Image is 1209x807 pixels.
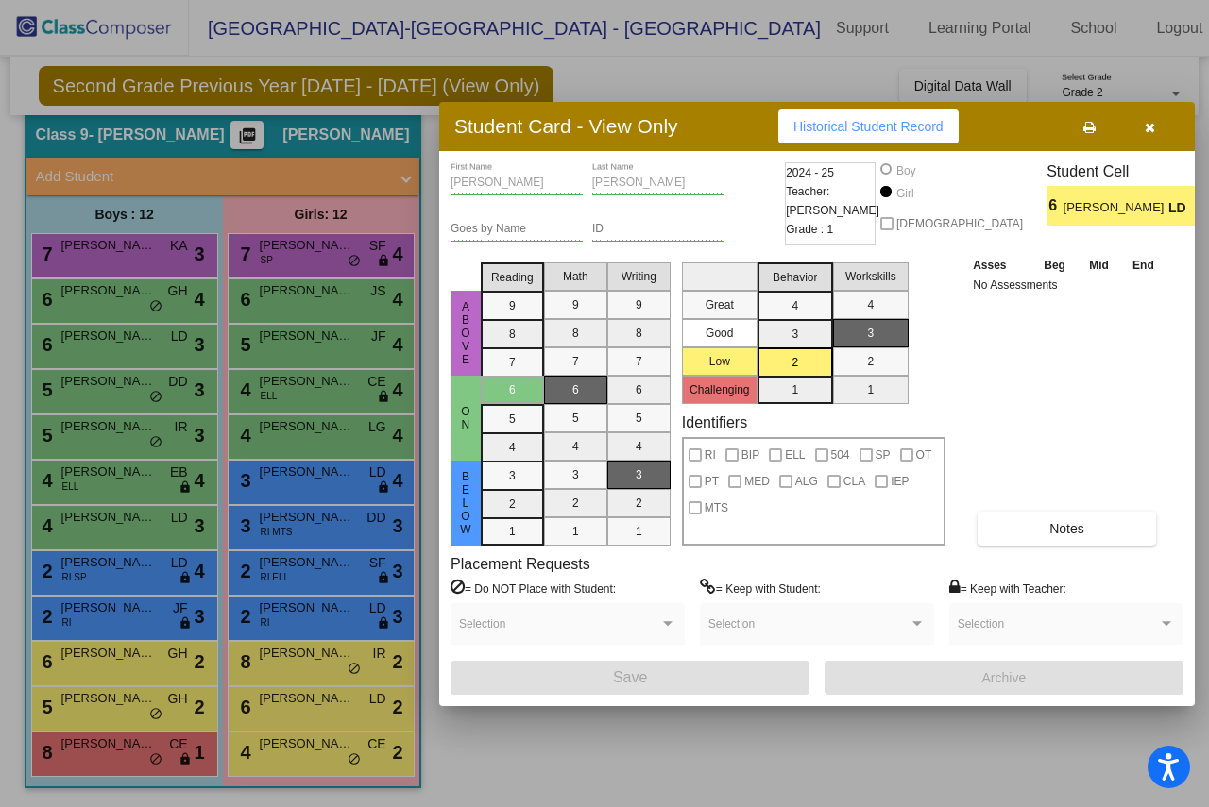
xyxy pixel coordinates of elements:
span: RI [705,444,716,466]
button: Notes [978,512,1156,546]
div: Boy [895,162,916,179]
span: MTS [705,496,728,519]
span: CLA [843,470,865,493]
th: Mid [1078,255,1120,276]
span: 504 [831,444,850,466]
span: LD [1168,198,1195,218]
span: Teacher: [PERSON_NAME] [786,182,879,220]
label: Identifiers [682,413,747,431]
span: On [457,405,474,431]
h3: Student Card - View Only [454,114,678,138]
button: Save [451,661,809,695]
span: [PERSON_NAME] [1064,198,1168,218]
span: 6 [1047,194,1063,217]
span: 2024 - 25 [786,163,834,182]
span: Historical Student Record [793,119,944,134]
span: MED [744,470,770,493]
label: = Do NOT Place with Student: [451,579,616,597]
span: BIP [741,444,759,466]
span: IEP [891,470,909,493]
label: = Keep with Student: [700,579,821,597]
span: Grade : 1 [786,220,833,239]
span: Below [457,470,474,536]
input: goes by name [451,223,583,236]
button: Archive [825,661,1183,695]
th: Asses [968,255,1031,276]
span: Save [613,669,647,685]
span: Notes [1049,521,1084,536]
span: PT [705,470,719,493]
th: Beg [1031,255,1077,276]
label: = Keep with Teacher: [949,579,1066,597]
div: Girl [895,185,914,202]
span: OT [916,444,932,466]
td: No Assessments [968,276,1166,294]
th: End [1120,255,1166,276]
span: Above [457,300,474,366]
span: [DEMOGRAPHIC_DATA] [896,212,1023,235]
label: Placement Requests [451,555,590,573]
span: ELL [785,444,805,466]
span: ALG [795,470,818,493]
span: SP [876,444,891,466]
span: Archive [982,670,1027,685]
button: Historical Student Record [778,109,959,143]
